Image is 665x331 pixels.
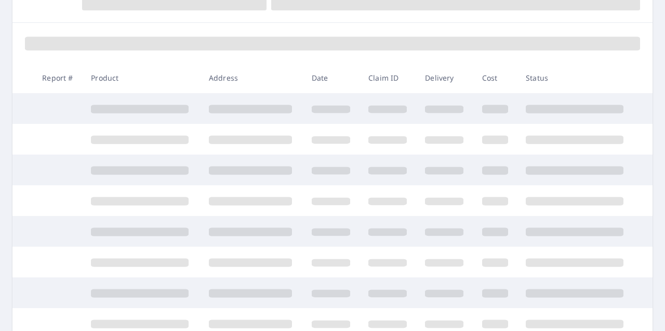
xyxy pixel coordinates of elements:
th: Address [201,62,303,93]
th: Product [83,62,201,93]
th: Status [517,62,635,93]
th: Claim ID [360,62,417,93]
th: Date [303,62,360,93]
th: Cost [474,62,518,93]
th: Delivery [417,62,473,93]
th: Report # [34,62,83,93]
